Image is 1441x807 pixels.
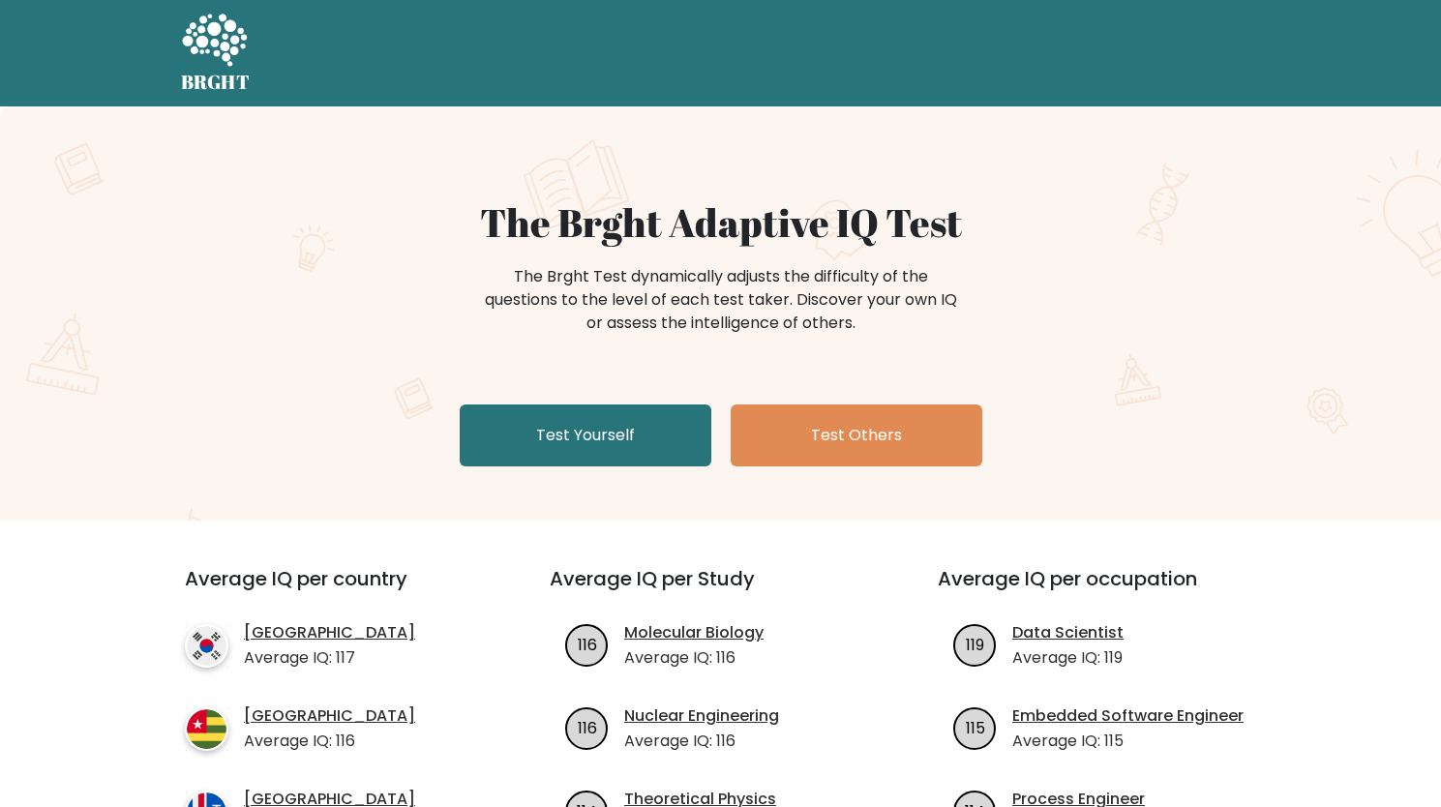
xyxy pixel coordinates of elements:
a: Test Others [731,404,982,466]
h3: Average IQ per country [185,567,480,613]
a: BRGHT [181,8,251,99]
p: Average IQ: 116 [624,646,764,670]
text: 115 [966,716,985,738]
text: 116 [578,716,597,738]
text: 116 [578,633,597,655]
h5: BRGHT [181,71,251,94]
p: Average IQ: 116 [244,730,415,753]
h1: The Brght Adaptive IQ Test [249,199,1193,246]
p: Average IQ: 116 [624,730,779,753]
a: [GEOGRAPHIC_DATA] [244,704,415,728]
img: country [185,624,228,668]
text: 119 [966,633,984,655]
a: [GEOGRAPHIC_DATA] [244,621,415,644]
p: Average IQ: 115 [1012,730,1244,753]
img: country [185,707,228,751]
p: Average IQ: 119 [1012,646,1124,670]
a: Data Scientist [1012,621,1124,644]
a: Nuclear Engineering [624,704,779,728]
h3: Average IQ per Study [550,567,891,613]
a: Test Yourself [460,404,711,466]
p: Average IQ: 117 [244,646,415,670]
a: Embedded Software Engineer [1012,704,1244,728]
div: The Brght Test dynamically adjusts the difficulty of the questions to the level of each test take... [479,265,963,335]
a: Molecular Biology [624,621,764,644]
h3: Average IQ per occupation [938,567,1279,613]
